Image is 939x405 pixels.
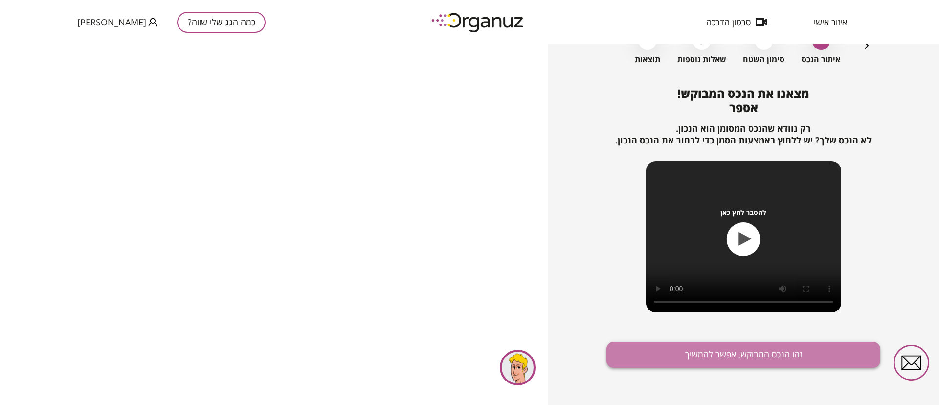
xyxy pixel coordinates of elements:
[799,17,862,27] button: איזור אישי
[677,55,726,64] span: שאלות נוספות
[814,17,847,27] span: איזור אישי
[802,55,840,64] span: איתור הנכס
[177,12,266,33] button: כמה הגג שלי שווה?
[692,17,782,27] button: סרטון הדרכה
[606,342,880,368] button: זהו הנכס המבוקש, אפשר להמשיך
[615,122,872,146] span: רק נוודא שהנכס המסומן הוא הנכון. לא הנכס שלך? יש ללחוץ באמצעות הסמן כדי לבחור את הנכס הנכון.
[77,17,146,27] span: [PERSON_NAME]
[706,17,751,27] span: סרטון הדרכה
[677,85,809,116] span: מצאנו את הנכס המבוקש! אספר
[425,9,532,36] img: logo
[720,208,766,216] span: להסבר לחץ כאן
[635,55,660,64] span: תוצאות
[743,55,784,64] span: סימון השטח
[77,16,157,28] button: [PERSON_NAME]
